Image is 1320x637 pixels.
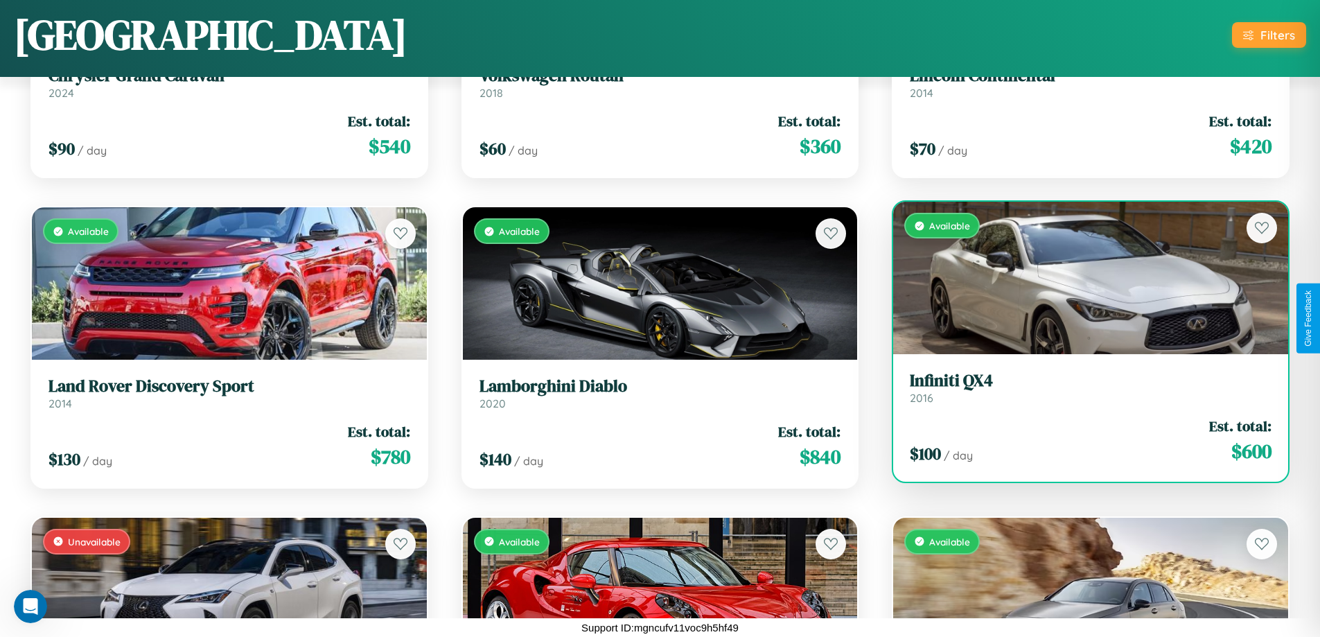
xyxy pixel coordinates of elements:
span: / day [78,143,107,157]
span: $ 60 [479,137,506,160]
h3: Infiniti QX4 [910,371,1271,391]
span: $ 540 [369,132,410,160]
span: Available [929,536,970,548]
a: Lincoln Continental2014 [910,66,1271,100]
a: Volkswagen Routan2018 [479,66,841,100]
span: $ 840 [800,443,841,471]
iframe: Intercom live chat [14,590,47,623]
h3: Lamborghini Diablo [479,376,841,396]
span: $ 100 [910,442,941,465]
h1: [GEOGRAPHIC_DATA] [14,6,407,63]
span: / day [938,143,967,157]
span: $ 600 [1231,437,1271,465]
span: Available [499,225,540,237]
span: / day [509,143,538,157]
span: $ 780 [371,443,410,471]
span: Unavailable [68,536,121,548]
span: $ 130 [49,448,80,471]
span: Available [68,225,109,237]
div: Give Feedback [1303,290,1313,347]
span: $ 140 [479,448,511,471]
h3: Land Rover Discovery Sport [49,376,410,396]
span: 2018 [479,86,503,100]
span: $ 360 [800,132,841,160]
p: Support ID: mgncufv11voc9h5hf49 [581,618,739,637]
span: 2020 [479,396,506,410]
span: Est. total: [1209,416,1271,436]
span: 2024 [49,86,74,100]
span: Available [499,536,540,548]
a: Infiniti QX42016 [910,371,1271,405]
a: Chrysler Grand Caravan2024 [49,66,410,100]
span: Est. total: [1209,111,1271,131]
span: / day [83,454,112,468]
span: / day [514,454,543,468]
a: Land Rover Discovery Sport2014 [49,376,410,410]
span: 2014 [49,396,72,410]
span: Est. total: [348,111,410,131]
span: Est. total: [778,421,841,442]
div: Filters [1260,28,1295,42]
span: 2014 [910,86,933,100]
span: Est. total: [348,421,410,442]
span: $ 90 [49,137,75,160]
a: Lamborghini Diablo2020 [479,376,841,410]
button: Filters [1232,22,1306,48]
span: Est. total: [778,111,841,131]
span: Available [929,220,970,232]
span: / day [944,448,973,462]
span: 2016 [910,391,933,405]
span: $ 420 [1230,132,1271,160]
span: $ 70 [910,137,935,160]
